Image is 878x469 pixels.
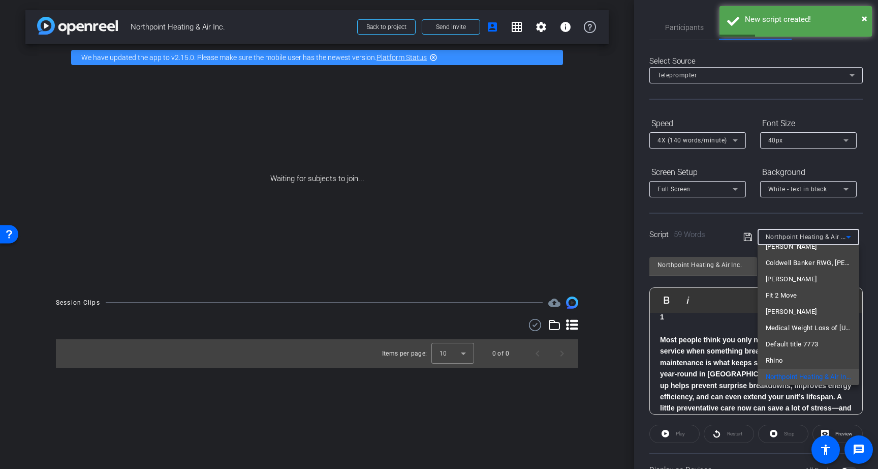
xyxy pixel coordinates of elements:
span: [PERSON_NAME] [766,273,817,285]
span: Rhino [766,355,783,367]
span: [PERSON_NAME] [766,306,817,318]
button: Close [862,11,867,26]
span: Default title 7773 [766,338,819,350]
span: Fit 2 Move [766,289,797,302]
span: Medical Weight Loss of [US_STATE] [766,322,851,334]
span: × [862,12,867,24]
span: Coldwell Banker RWG, [PERSON_NAME] Group [766,257,851,269]
span: [PERSON_NAME] [766,241,817,253]
span: Northpoint Heating & Air Inc. [766,371,851,383]
div: New script created! [745,14,864,25]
